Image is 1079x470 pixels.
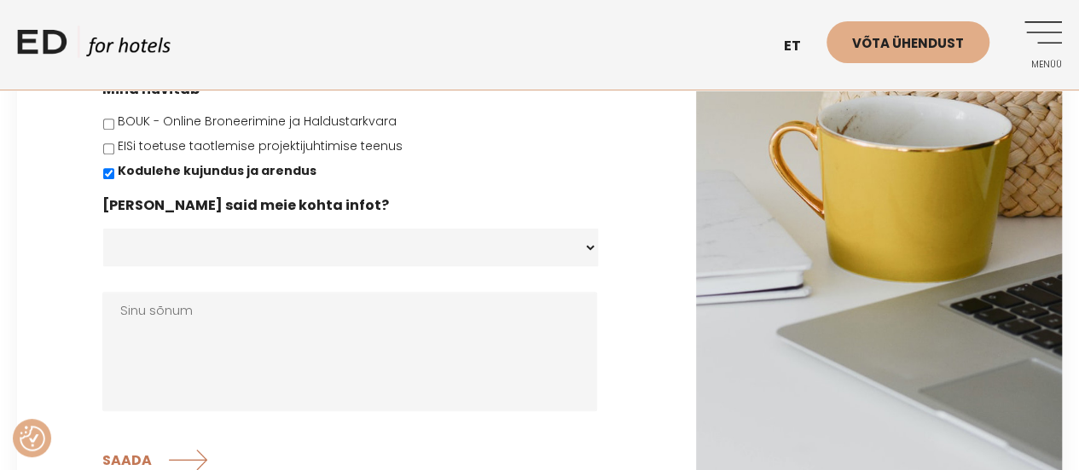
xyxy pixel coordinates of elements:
label: BOUK - Online Broneerimine ja Haldustarkvara [118,113,397,131]
label: [PERSON_NAME] said meie kohta infot? [102,197,389,215]
button: Nõusolekueelistused [20,426,45,451]
label: Mind huvitab [102,81,200,99]
span: Menüü [1015,60,1062,70]
a: ED HOTELS [17,26,171,68]
a: Võta ühendust [827,21,989,63]
label: Kodulehe kujundus ja arendus [118,162,316,180]
a: et [775,26,827,67]
a: Menüü [1015,21,1062,68]
label: EISi toetuse taotlemise projektijuhtimise teenus [118,137,403,155]
img: Revisit consent button [20,426,45,451]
